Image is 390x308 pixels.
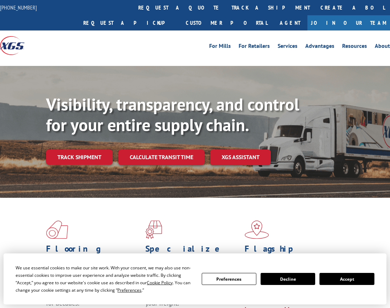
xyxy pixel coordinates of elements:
[46,245,140,274] h1: Flooring Logistics Solutions
[180,15,273,30] a: Customer Portal
[245,220,269,239] img: xgs-icon-flagship-distribution-model-red
[319,273,374,285] button: Accept
[145,245,239,274] h1: Specialized Freight Experts
[16,264,193,294] div: We use essential cookies to make our site work. With your consent, we may also use non-essential ...
[46,150,113,164] a: Track shipment
[4,253,386,304] div: Cookie Consent Prompt
[46,93,299,136] b: Visibility, transparency, and control for your entire supply chain.
[245,245,339,274] h1: Flagship Distribution Model
[342,43,367,51] a: Resources
[145,220,162,239] img: xgs-icon-focused-on-flooring-red
[209,43,231,51] a: For Mills
[273,15,307,30] a: Agent
[375,43,390,51] a: About
[261,273,315,285] button: Decline
[307,15,390,30] a: Join Our Team
[147,280,173,286] span: Cookie Policy
[78,15,180,30] a: Request a pickup
[117,287,141,293] span: Preferences
[210,150,271,165] a: XGS ASSISTANT
[278,43,297,51] a: Services
[305,43,334,51] a: Advantages
[239,43,270,51] a: For Retailers
[46,274,136,307] span: As an industry carrier of choice, XGS has brought innovation and dedication to flooring logistics...
[118,150,205,165] a: Calculate transit time
[46,220,68,239] img: xgs-icon-total-supply-chain-intelligence-red
[202,273,256,285] button: Preferences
